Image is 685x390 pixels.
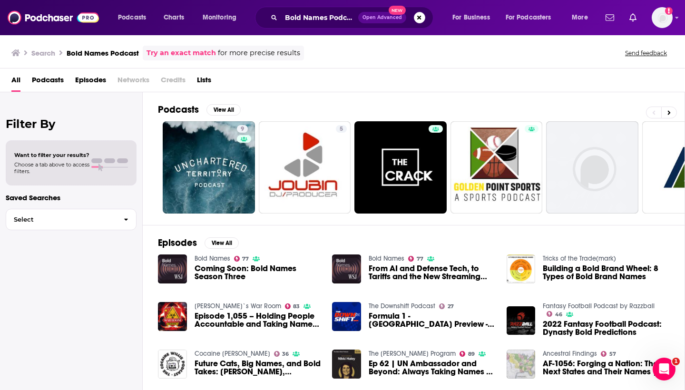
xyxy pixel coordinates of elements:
[543,302,655,310] a: Fantasy Football Podcast by Razzball
[448,304,454,309] span: 27
[195,360,321,376] a: Future Cats, Big Names, and Bold Takes: Avery, Premer, & K-State MBB's Non-Con Climb (S4//E3)
[117,72,149,92] span: Networks
[507,254,536,283] img: Building a Bold Brand Wheel: 8 Types of Bold Brand Names
[369,350,456,358] a: The Glenn Beck Program
[164,11,184,24] span: Charts
[32,72,64,92] a: Podcasts
[506,11,551,24] span: For Podcasters
[369,360,495,376] a: Ep 62 | UN Ambassador and Beyond: Always Taking Names | Nikki Haley | The Glenn Beck Podcast
[196,10,249,25] button: open menu
[507,350,536,379] img: AF-1056: Forging a Nation: The Next States and Their Names | Ancestral Findings Podcast
[195,312,321,328] a: Episode 1,055 – Holding People Accountable and Taking Names (w/ Mike Lindell, Gen. Don Bolduc, Dr...
[67,49,139,58] h3: Bold Names Podcast
[163,121,255,214] a: 9
[206,104,241,116] button: View All
[197,72,211,92] span: Lists
[282,352,289,356] span: 36
[572,11,588,24] span: More
[555,312,562,317] span: 46
[14,152,89,158] span: Want to filter your results?
[332,350,361,379] img: Ep 62 | UN Ambassador and Beyond: Always Taking Names | Nikki Haley | The Glenn Beck Podcast
[408,256,423,262] a: 77
[237,125,248,133] a: 9
[369,302,435,310] a: The Downshift Podcast
[369,264,495,281] a: From AI and Defense Tech, to Tariffs and the New Streaming Wars: The Best of Bold Names
[241,125,244,134] span: 9
[602,10,618,26] a: Show notifications dropdown
[6,193,137,202] p: Saved Searches
[499,10,565,25] button: open menu
[264,7,442,29] div: Search podcasts, credits, & more...
[158,104,199,116] h2: Podcasts
[652,7,673,28] button: Show profile menu
[158,350,187,379] img: Future Cats, Big Names, and Bold Takes: Avery, Premer, & K-State MBB's Non-Con Climb (S4//E3)
[259,121,351,214] a: 5
[6,216,116,223] span: Select
[672,358,680,365] span: 1
[507,306,536,335] img: 2022 Fantasy Football Podcast: Dynasty Bold Predictions
[369,312,495,328] span: Formula 1 - [GEOGRAPHIC_DATA] Preview - Bold predictions, Battle for 5th and KT butchers corner n...
[158,302,187,331] img: Episode 1,055 – Holding People Accountable and Taking Names (w/ Mike Lindell, Gen. Don Bolduc, Dr...
[543,350,597,358] a: Ancestral Findings
[195,360,321,376] span: Future Cats, Big Names, and Bold Takes: [PERSON_NAME], [PERSON_NAME], & K-State MBB's Non-Con Cli...
[285,303,300,309] a: 83
[281,10,358,25] input: Search podcasts, credits, & more...
[665,7,673,15] svg: Add a profile image
[161,72,186,92] span: Credits
[158,254,187,283] img: Coming Soon: Bold Names Season Three
[547,311,562,317] a: 46
[234,256,249,262] a: 77
[332,254,361,283] img: From AI and Defense Tech, to Tariffs and the New Streaming Wars: The Best of Bold Names
[369,254,404,263] a: Bold Names
[31,49,55,58] h3: Search
[293,304,300,309] span: 83
[158,237,197,249] h2: Episodes
[14,161,89,175] span: Choose a tab above to access filters.
[218,48,300,58] span: for more precise results
[609,352,616,356] span: 57
[195,264,321,281] a: Coming Soon: Bold Names Season Three
[369,312,495,328] a: Formula 1 - Zandvoort Preview - Bold predictions, Battle for 5th and KT butchers corner names.
[653,358,675,380] iframe: Intercom live chat
[195,302,281,310] a: Bannon`s War Room
[332,302,361,331] img: Formula 1 - Zandvoort Preview - Bold predictions, Battle for 5th and KT butchers corner names.
[439,303,454,309] a: 27
[622,49,670,57] button: Send feedback
[543,320,669,336] a: 2022 Fantasy Football Podcast: Dynasty Bold Predictions
[565,10,600,25] button: open menu
[157,10,190,25] a: Charts
[468,352,475,356] span: 89
[452,11,490,24] span: For Business
[652,7,673,28] span: Logged in as rpearson
[336,125,347,133] a: 5
[543,360,669,376] a: AF-1056: Forging a Nation: The Next States and Their Names | Ancestral Findings Podcast
[6,209,137,230] button: Select
[11,72,20,92] a: All
[8,9,99,27] img: Podchaser - Follow, Share and Rate Podcasts
[195,312,321,328] span: Episode 1,055 – Holding People Accountable and Taking Names (w/ [PERSON_NAME], Gen. [PERSON_NAME]...
[362,15,402,20] span: Open Advanced
[274,351,289,357] a: 36
[626,10,640,26] a: Show notifications dropdown
[6,117,137,131] h2: Filter By
[75,72,106,92] a: Episodes
[417,257,423,261] span: 77
[203,11,236,24] span: Monitoring
[340,125,343,134] span: 5
[543,264,669,281] a: Building a Bold Brand Wheel: 8 Types of Bold Brand Names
